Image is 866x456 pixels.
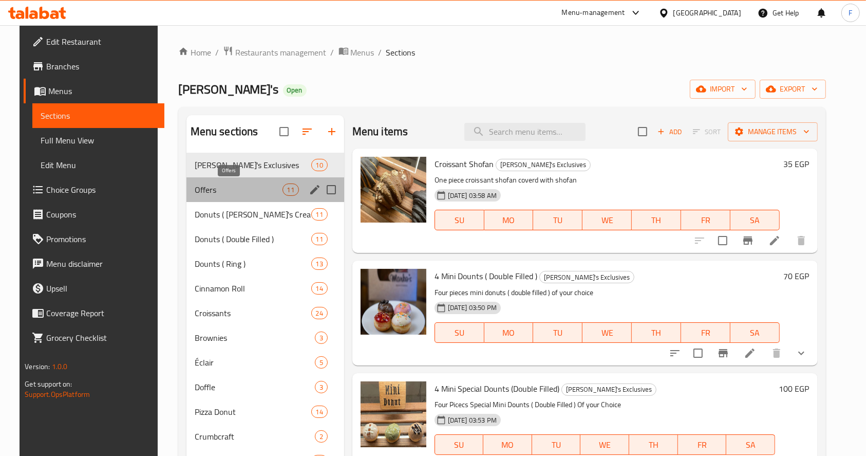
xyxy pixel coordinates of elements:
[24,325,164,350] a: Grocery Checklist
[25,360,50,373] span: Version:
[435,434,483,455] button: SU
[311,406,328,418] div: items
[311,233,328,245] div: items
[195,307,311,319] span: Croissants
[24,79,164,103] a: Menus
[312,259,327,269] span: 13
[195,332,315,344] span: Brownies
[41,159,156,171] span: Edit Menu
[537,325,578,340] span: TU
[315,332,328,344] div: items
[439,213,480,228] span: SU
[561,384,656,396] div: Marko's Exclusives
[46,35,156,48] span: Edit Restaurant
[444,303,501,313] span: [DATE] 03:50 PM
[681,322,730,343] button: FR
[536,437,577,452] span: TU
[663,341,687,366] button: sort-choices
[41,110,156,122] span: Sections
[186,399,344,424] div: Pizza Donut14
[488,325,530,340] span: MO
[24,54,164,79] a: Branches
[186,375,344,399] div: Doffle3
[195,258,311,270] span: Dounts ( Ring )
[653,124,686,140] span: Add item
[698,83,747,96] span: import
[186,301,344,325] div: Croissants24
[484,322,534,343] button: MO
[539,271,634,283] div: Marko's Exclusives
[435,268,537,284] span: 4 Mini Dounts ( Double Filled )
[532,434,581,455] button: TU
[186,424,344,449] div: Crumbcraft2
[186,153,344,177] div: [PERSON_NAME]'s Exclusives10
[319,119,344,144] button: Add section
[682,437,723,452] span: FR
[315,430,328,443] div: items
[195,381,315,393] span: Doffle
[283,84,307,97] div: Open
[533,322,582,343] button: TU
[730,210,780,230] button: SA
[653,124,686,140] button: Add
[435,381,559,396] span: 4 Mini Special Dounts (Double Filled)
[730,322,780,343] button: SA
[728,122,818,141] button: Manage items
[789,341,814,366] button: show more
[435,174,780,187] p: One piece croissant shofan coverd with shofan
[195,184,283,196] span: Offers
[537,213,578,228] span: TU
[687,342,709,364] span: Select to update
[46,307,156,319] span: Coverage Report
[633,437,674,452] span: TH
[435,398,775,411] p: Four Picecs Special Mini Dounts ( Double Filled ) Of your Choice
[312,234,327,244] span: 11
[283,185,298,195] span: 11
[726,434,775,455] button: SA
[46,60,156,72] span: Branches
[779,381,809,396] h6: 100 EGP
[730,437,771,452] span: SA
[24,227,164,251] a: Promotions
[32,128,164,153] a: Full Menu View
[312,210,327,220] span: 11
[435,210,484,230] button: SU
[636,325,677,340] span: TH
[587,213,628,228] span: WE
[736,125,809,138] span: Manage items
[585,437,625,452] span: WE
[632,121,653,142] span: Select section
[439,437,479,452] span: SU
[764,341,789,366] button: delete
[331,46,334,59] li: /
[283,184,299,196] div: items
[483,434,532,455] button: MO
[312,407,327,417] span: 14
[444,415,501,425] span: [DATE] 03:53 PM
[487,437,528,452] span: MO
[784,269,809,283] h6: 70 EGP
[351,46,374,59] span: Menus
[629,434,678,455] button: TH
[195,430,315,443] div: Crumbcraft
[636,213,677,228] span: TH
[352,124,408,139] h2: Menu items
[582,322,632,343] button: WE
[338,46,374,59] a: Menus
[195,406,311,418] span: Pizza Donut
[32,153,164,177] a: Edit Menu
[562,384,656,395] span: [PERSON_NAME]'s Exclusives
[736,228,760,253] button: Branch-specific-item
[186,325,344,350] div: Brownies3
[46,208,156,221] span: Coupons
[690,80,756,99] button: import
[195,356,315,369] div: Éclair
[496,159,591,171] div: Marko's Exclusives
[315,382,327,392] span: 3
[25,377,72,391] span: Get support on:
[361,381,426,447] img: 4 Mini Special Dounts (Double Filled)
[307,182,323,197] button: edit
[312,160,327,170] span: 10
